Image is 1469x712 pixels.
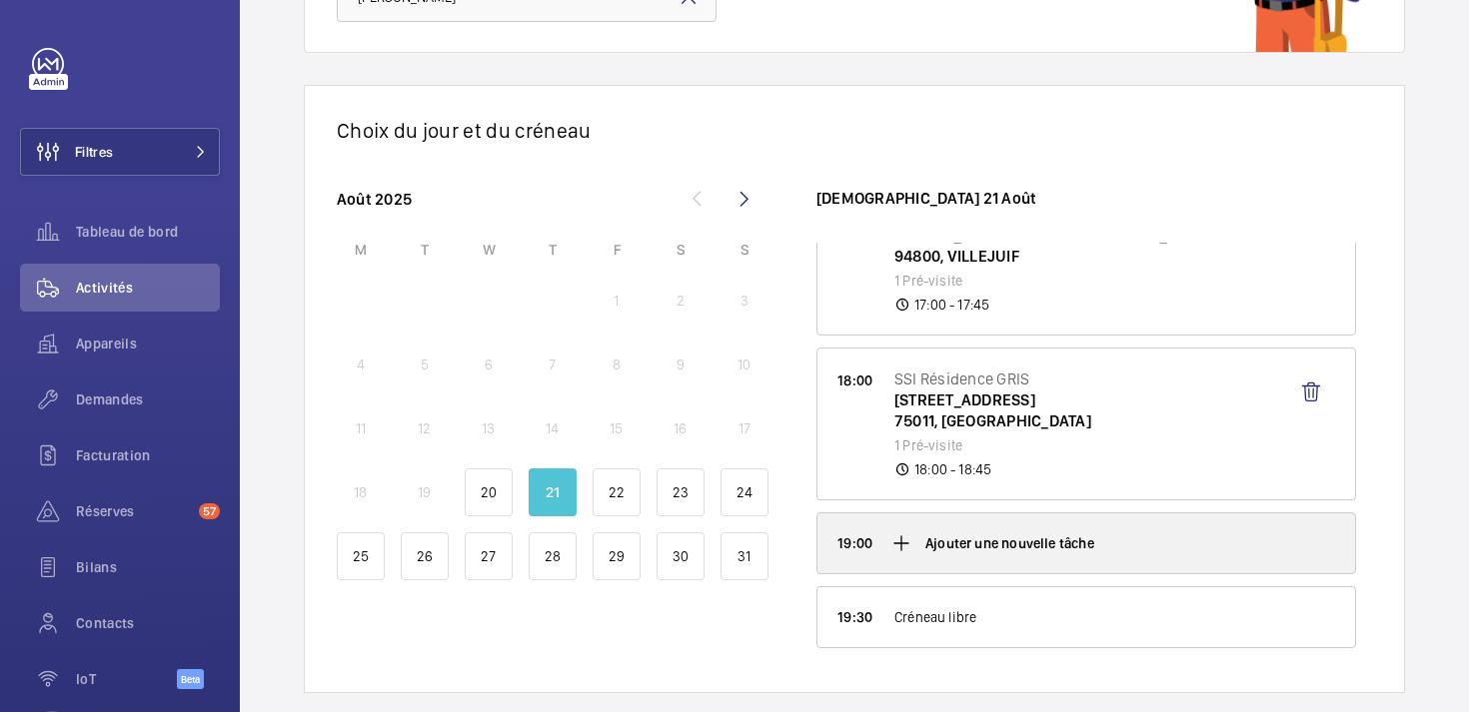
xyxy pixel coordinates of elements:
[529,243,577,257] p: T
[199,503,220,519] span: 57
[677,355,685,374] p: 9
[674,418,687,438] p: 16
[894,368,1287,431] p: [STREET_ADDRESS] 75011, [GEOGRAPHIC_DATA]
[76,278,220,298] span: Activités
[76,613,220,633] span: Contacts
[737,546,750,566] p: 31
[894,369,1029,388] span: SSI Résidence GRIS
[76,557,220,577] span: Bilans
[76,445,220,465] span: Facturation
[657,243,705,257] p: S
[737,355,750,374] p: 10
[401,243,449,257] p: T
[894,271,1287,291] p: 1 Pré-visite
[482,418,495,438] p: 13
[20,128,220,176] button: Filtres
[816,175,1372,223] h6: [DEMOGRAPHIC_DATA] 21 Août
[465,243,513,257] p: W
[75,142,113,162] span: Filtres
[356,418,366,438] p: 11
[673,482,689,502] p: 23
[417,546,433,566] p: 26
[421,355,429,374] p: 5
[613,355,621,374] p: 8
[609,546,625,566] p: 29
[593,243,641,257] p: F
[76,501,191,521] span: Réserves
[837,368,894,393] p: 18:00
[677,291,685,311] p: 2
[76,669,177,689] span: IoT
[481,546,496,566] p: 27
[337,118,1372,143] h1: Choix du jour et du créneau
[545,546,561,566] p: 28
[894,435,1287,455] p: 1 Pré-visite
[894,295,1287,315] p: 17:00 - 17:45
[353,546,369,566] p: 25
[177,669,204,689] span: Beta
[609,482,625,502] p: 22
[418,418,431,438] p: 12
[337,243,385,257] p: M
[740,291,748,311] p: 3
[610,418,623,438] p: 15
[614,291,619,311] p: 1
[76,222,220,242] span: Tableau de bord
[546,418,559,438] p: 14
[337,189,412,210] p: août 2025
[546,482,560,502] p: 21
[721,243,768,257] p: S
[418,482,431,502] p: 19
[357,355,365,374] p: 4
[837,607,894,627] p: 19:30
[738,418,750,438] p: 17
[894,459,1287,479] p: 18:00 - 18:45
[485,355,493,374] p: 6
[354,482,367,502] p: 18
[736,482,752,502] p: 24
[76,334,220,354] span: Appareils
[549,355,556,374] p: 7
[894,607,1335,627] p: Créneau libre
[76,389,220,409] span: Demandes
[925,533,1094,553] p: Ajouter une nouvelle tâche
[481,482,497,502] p: 20
[673,546,689,566] p: 30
